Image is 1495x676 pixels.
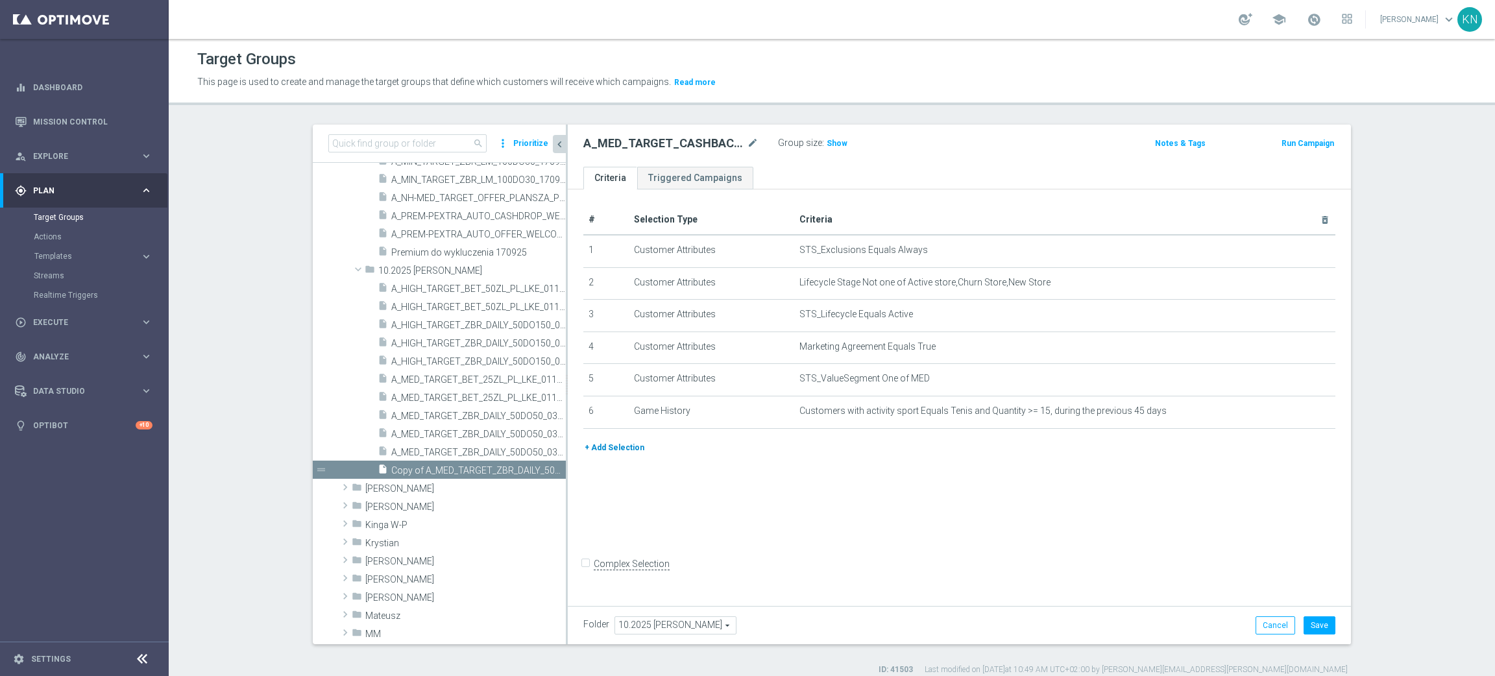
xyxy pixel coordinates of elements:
[352,555,362,570] i: folder
[14,317,153,328] button: play_circle_outline Execute keyboard_arrow_right
[378,282,388,297] i: insert_drive_file
[473,138,483,149] span: search
[31,655,71,663] a: Settings
[391,175,566,186] span: A_MIN_TARGET_ZBR_LM_100DO30_170925_PUSH
[365,574,566,585] span: Maria M.
[14,117,153,127] button: Mission Control
[352,591,362,606] i: folder
[14,82,153,93] div: equalizer Dashboard
[33,408,136,442] a: Optibot
[34,252,127,260] span: Templates
[34,251,153,261] button: Templates keyboard_arrow_right
[352,627,362,642] i: folder
[799,245,928,256] span: STS_Exclusions Equals Always
[14,420,153,431] button: lightbulb Optibot +10
[33,187,140,195] span: Plan
[14,386,153,396] div: Data Studio keyboard_arrow_right
[778,138,822,149] label: Group size
[365,520,566,531] span: Kinga W-P
[637,167,753,189] a: Triggered Campaigns
[197,50,296,69] h1: Target Groups
[15,70,152,104] div: Dashboard
[629,267,794,300] td: Customer Attributes
[822,138,824,149] label: :
[378,409,388,424] i: insert_drive_file
[583,167,637,189] a: Criteria
[583,235,629,267] td: 1
[365,592,566,603] span: Maryna Sh.
[378,246,388,261] i: insert_drive_file
[1442,12,1456,27] span: keyboard_arrow_down
[33,104,152,139] a: Mission Control
[365,556,566,567] span: Marcin G
[33,387,140,395] span: Data Studio
[15,185,140,197] div: Plan
[583,136,744,151] h2: A_MED_TARGET_CASHBACK_TENIS_20DO100_061025
[1379,10,1457,29] a: [PERSON_NAME]keyboard_arrow_down
[365,629,566,640] span: MM
[1457,7,1482,32] div: KN
[14,151,153,162] button: person_search Explore keyboard_arrow_right
[15,104,152,139] div: Mission Control
[378,173,388,188] i: insert_drive_file
[1256,616,1295,634] button: Cancel
[496,134,509,152] i: more_vert
[629,235,794,267] td: Customer Attributes
[365,264,375,279] i: folder
[33,70,152,104] a: Dashboard
[391,447,566,458] span: A_MED_TARGET_ZBR_DAILY_50DO50_031025_SMS
[925,664,1348,675] label: Last modified on [DATE] at 10:49 AM UTC+02:00 by [PERSON_NAME][EMAIL_ADDRESS][PERSON_NAME][DOMAIN...
[15,317,27,328] i: play_circle_outline
[583,396,629,428] td: 6
[15,151,140,162] div: Explore
[378,391,388,406] i: insert_drive_file
[34,266,167,285] div: Streams
[378,155,388,170] i: insert_drive_file
[34,208,167,227] div: Target Groups
[799,277,1051,288] span: Lifecycle Stage Not one of Active store,Churn Store,New Store
[365,610,566,622] span: Mateusz
[583,300,629,332] td: 3
[629,300,794,332] td: Customer Attributes
[378,337,388,352] i: insert_drive_file
[378,228,388,243] i: insert_drive_file
[197,77,671,87] span: This page is used to create and manage the target groups that define which customers will receive...
[15,351,27,363] i: track_changes
[34,290,135,300] a: Realtime Triggers
[799,373,930,384] span: STS_ValueSegment One of MED
[391,411,566,422] span: A_MED_TARGET_ZBR_DAILY_50DO50_031025
[391,338,566,349] span: A_HIGH_TARGET_ZBR_DAILY_50DO150_031025_PUSH
[15,351,140,363] div: Analyze
[583,205,629,235] th: #
[15,408,152,442] div: Optibot
[14,186,153,196] button: gps_fixed Plan keyboard_arrow_right
[378,319,388,333] i: insert_drive_file
[352,609,362,624] i: folder
[365,483,566,494] span: Kamil R.
[14,352,153,362] button: track_changes Analyze keyboard_arrow_right
[34,212,135,223] a: Target Groups
[352,573,362,588] i: folder
[1154,136,1207,151] button: Notes & Tags
[799,405,1167,416] span: Customers with activity sport Equals Tenis and Quantity >= 15, during the previous 45 days
[583,332,629,364] td: 4
[365,538,566,549] span: Krystian
[511,135,550,152] button: Prioritize
[391,356,566,367] span: A_HIGH_TARGET_ZBR_DAILY_50DO150_031025_SMS
[34,285,167,305] div: Realtime Triggers
[391,211,566,222] span: A_PREM-PEXTRA_AUTO_CASHDROP_WELCOME_PW_MRKT_WEEKLY
[673,75,717,90] button: Read more
[378,210,388,224] i: insert_drive_file
[391,392,566,404] span: A_MED_TARGET_BET_25ZL_PL_LKE_011025_SMS
[378,191,388,206] i: insert_drive_file
[391,320,566,331] span: A_HIGH_TARGET_ZBR_DAILY_50DO150_031025
[879,664,913,675] label: ID: 41503
[136,421,152,429] div: +10
[629,332,794,364] td: Customer Attributes
[140,184,152,197] i: keyboard_arrow_right
[34,232,135,242] a: Actions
